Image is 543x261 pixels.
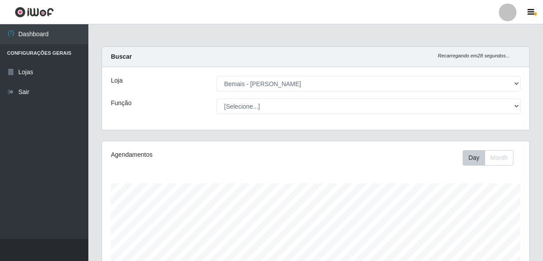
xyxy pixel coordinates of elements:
[463,150,520,166] div: Toolbar with button groups
[485,150,513,166] button: Month
[111,76,122,85] label: Loja
[463,150,513,166] div: First group
[111,98,132,108] label: Função
[15,7,54,18] img: CoreUI Logo
[463,150,485,166] button: Day
[111,53,132,60] strong: Buscar
[111,150,274,159] div: Agendamentos
[438,53,510,58] i: Recarregando em 28 segundos...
